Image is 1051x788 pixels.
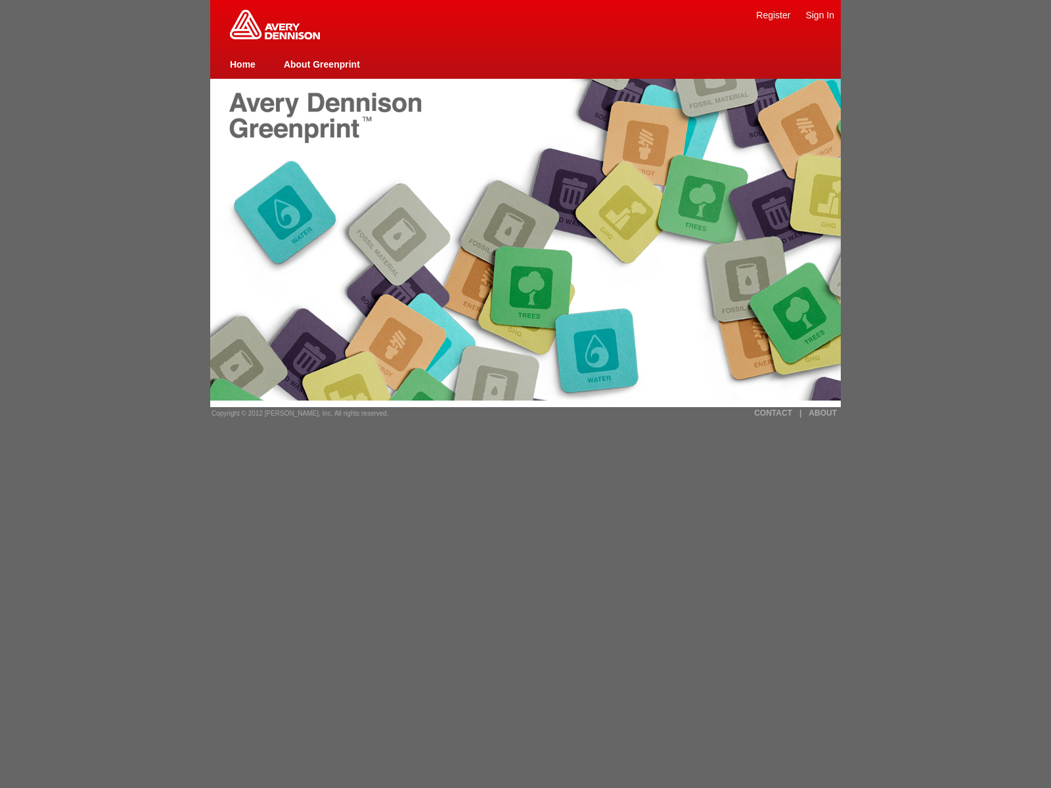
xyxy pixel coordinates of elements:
a: | [799,408,801,418]
a: About Greenprint [284,59,360,70]
img: Home [230,10,320,39]
a: Greenprint [230,33,320,41]
a: Home [230,59,256,70]
a: Sign In [805,10,834,20]
a: CONTACT [754,408,792,418]
span: Copyright © 2012 [PERSON_NAME], Inc. All rights reserved. [212,410,389,417]
a: Register [756,10,790,20]
a: ABOUT [809,408,837,418]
